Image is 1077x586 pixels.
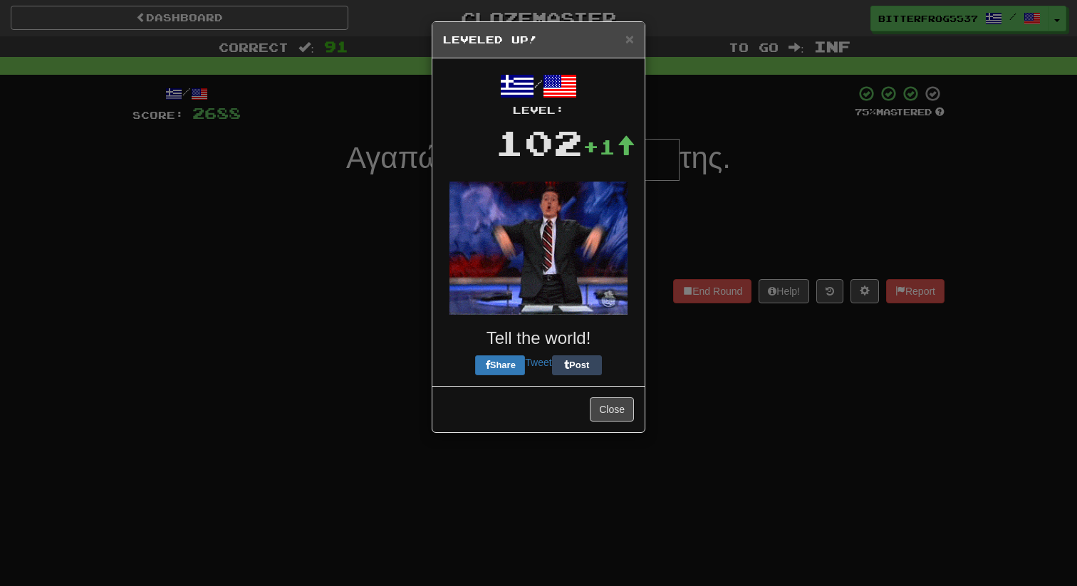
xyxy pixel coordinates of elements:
[443,329,634,347] h3: Tell the world!
[475,355,525,375] button: Share
[495,117,583,167] div: 102
[443,33,634,47] h5: Leveled Up!
[583,132,635,161] div: +1
[525,357,551,368] a: Tweet
[590,397,634,422] button: Close
[443,69,634,117] div: /
[625,31,634,47] span: ×
[625,31,634,46] button: Close
[449,182,628,315] img: colbert-2-be1bfdc20e1ad268952deef278b8706a84000d88b3e313df47e9efb4a1bfc052.gif
[552,355,602,375] button: Post
[443,103,634,117] div: Level:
